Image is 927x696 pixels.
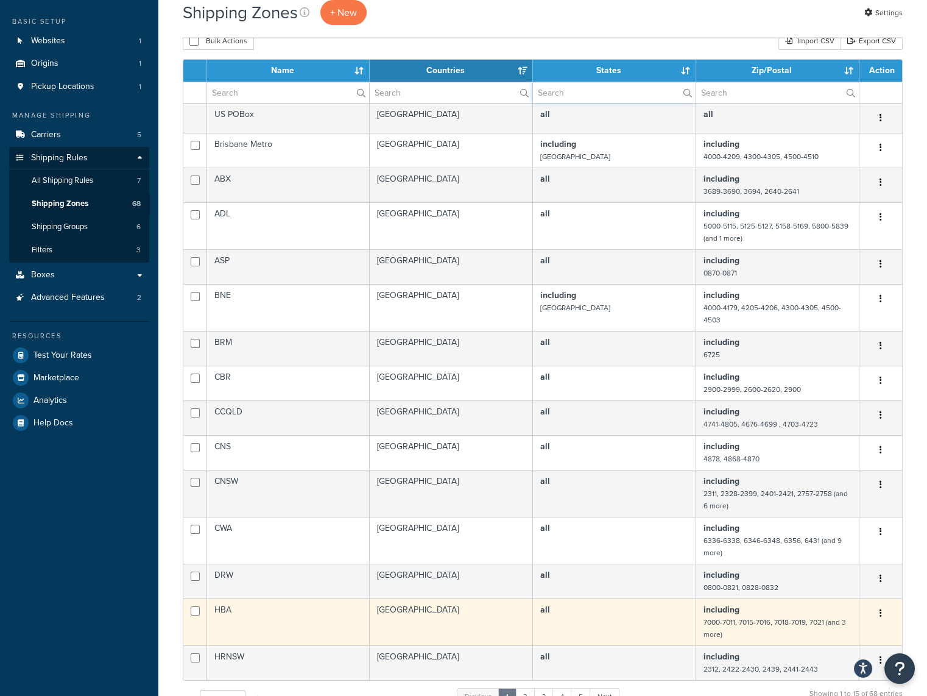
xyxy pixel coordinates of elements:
b: all [540,405,550,418]
b: including [703,138,739,151]
span: 1 [139,36,141,46]
li: Pickup Locations [9,76,149,98]
b: including [703,650,739,663]
th: Action [859,60,902,82]
td: BNE [207,284,370,331]
span: Help Docs [33,418,73,428]
span: 68 [132,199,141,209]
li: Shipping Rules [9,147,149,263]
small: 2312, 2422-2430, 2439, 2441-2443 [703,664,818,675]
th: Countries: activate to sort column ascending [370,60,533,82]
td: [GEOGRAPHIC_DATA] [370,133,533,168]
small: 4000-4209, 4300-4305, 4500-4510 [703,151,819,162]
li: Filters [9,239,149,261]
b: including [703,289,739,302]
small: [GEOGRAPHIC_DATA] [540,151,610,162]
td: CBR [207,366,370,400]
a: Test Your Rates [9,344,149,366]
td: CWA [207,517,370,564]
a: Advanced Features 2 [9,286,149,309]
li: Shipping Zones [9,193,149,215]
span: Websites [31,36,65,46]
a: Filters 3 [9,239,149,261]
span: 1 [139,82,141,92]
small: 0870-0871 [703,268,737,279]
a: Shipping Groups 6 [9,216,149,238]
th: Zip/Postal: activate to sort column ascending [696,60,859,82]
b: including [703,475,739,488]
a: Origins 1 [9,52,149,75]
td: [GEOGRAPHIC_DATA] [370,366,533,400]
a: Analytics [9,389,149,411]
span: + New [330,5,357,20]
small: 4741-4805, 4676-4699 , 4703-4723 [703,419,818,430]
span: 2 [137,293,141,303]
td: [GEOGRAPHIC_DATA] [370,435,533,470]
b: including [703,336,739,349]
td: HRNSW [207,645,370,680]
span: Marketplace [33,373,79,383]
small: 7000-7011, 7015-7016, 7018-7019, 7021 (and 3 more) [703,617,846,640]
h1: Shipping Zones [183,1,298,24]
a: Settings [864,4,903,21]
b: all [540,254,550,267]
td: US POBox [207,103,370,133]
input: Search [696,82,859,103]
td: [GEOGRAPHIC_DATA] [370,284,533,331]
small: 2900-2999, 2600-2620, 2900 [703,384,801,395]
div: Basic Setup [9,16,149,27]
td: [GEOGRAPHIC_DATA] [370,470,533,517]
span: Filters [32,245,52,255]
b: all [540,207,550,220]
span: 1 [139,59,141,69]
small: 6725 [703,349,720,360]
b: all [540,522,550,534]
button: Open Resource Center [884,653,915,684]
td: CCQLD [207,400,370,435]
small: 5000-5115, 5125-5127, 5158-5169, 5800-5839 (and 1 more) [703,221,848,244]
a: Help Docs [9,412,149,434]
li: All Shipping Rules [9,169,149,192]
span: Analytics [33,396,67,406]
b: all [540,569,550,581]
td: ADL [207,202,370,249]
a: All Shipping Rules 7 [9,169,149,192]
span: Origins [31,59,58,69]
span: 7 [137,176,141,186]
b: including [540,138,576,151]
span: Shipping Groups [32,222,88,232]
a: Marketplace [9,367,149,389]
a: Shipping Rules [9,147,149,169]
span: Boxes [31,270,55,280]
b: all [703,108,713,121]
a: Carriers 5 [9,124,149,146]
b: including [703,569,739,581]
b: including [703,371,739,383]
span: Pickup Locations [31,82,94,92]
b: including [703,254,739,267]
b: including [703,172,739,185]
a: Export CSV [841,32,903,50]
b: all [540,108,550,121]
span: Carriers [31,130,61,140]
div: Resources [9,331,149,341]
td: Brisbane Metro [207,133,370,168]
b: all [540,650,550,663]
small: 2311, 2328-2399, 2401-2421, 2757-2758 (and 6 more) [703,488,848,511]
td: ABX [207,168,370,202]
th: Name: activate to sort column ascending [207,60,370,82]
td: [GEOGRAPHIC_DATA] [370,202,533,249]
td: CNS [207,435,370,470]
td: BRM [207,331,370,366]
span: All Shipping Rules [32,176,93,186]
div: Manage Shipping [9,110,149,121]
li: Advanced Features [9,286,149,309]
a: Pickup Locations 1 [9,76,149,98]
b: including [703,522,739,534]
td: [GEOGRAPHIC_DATA] [370,168,533,202]
td: [GEOGRAPHIC_DATA] [370,517,533,564]
small: [GEOGRAPHIC_DATA] [540,302,610,313]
